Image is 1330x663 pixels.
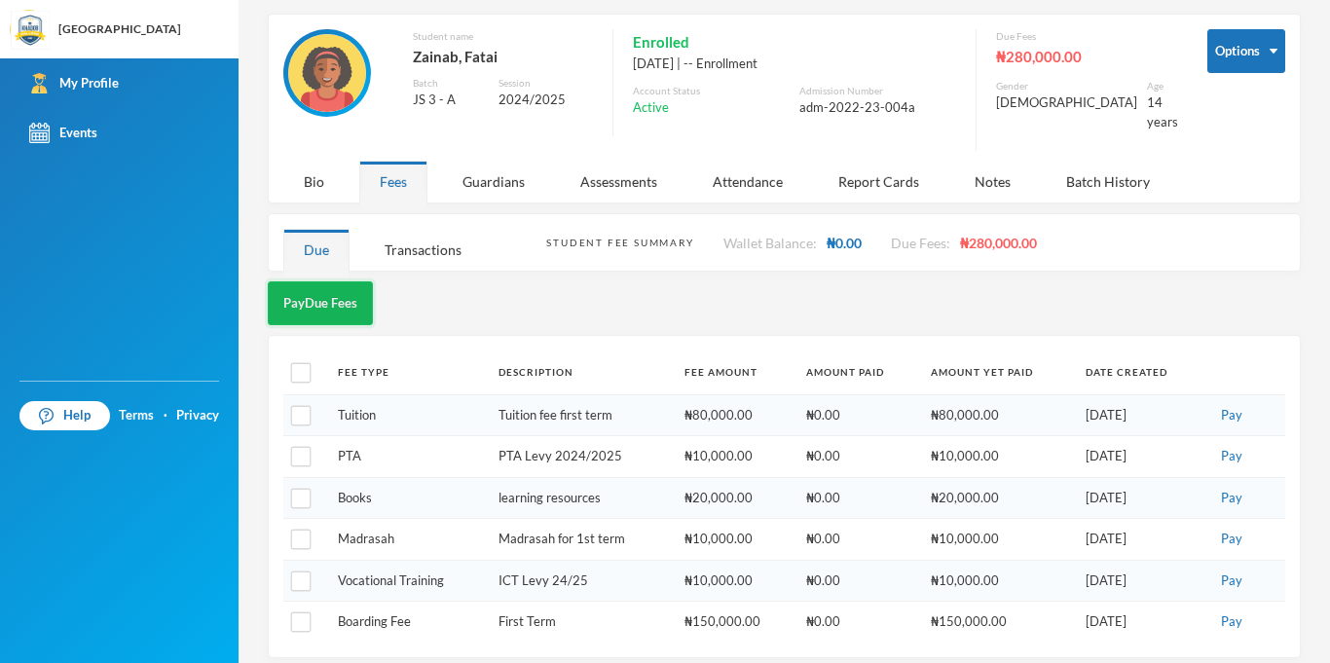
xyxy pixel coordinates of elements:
[119,406,154,425] a: Terms
[283,229,350,271] div: Due
[633,55,956,74] div: [DATE] | -- Enrollment
[489,394,676,436] td: Tuition fee first term
[796,350,921,394] th: Amount Paid
[413,91,483,110] div: JS 3 - A
[921,394,1077,436] td: ₦80,000.00
[891,235,950,251] span: Due Fees:
[283,161,345,203] div: Bio
[359,161,427,203] div: Fees
[996,79,1137,93] div: Gender
[1215,529,1248,550] button: Pay
[1076,519,1205,561] td: [DATE]
[633,98,669,118] span: Active
[442,161,545,203] div: Guardians
[328,436,489,478] td: PTA
[489,350,676,394] th: Description
[799,98,956,118] div: adm-2022-23-004a
[921,602,1077,643] td: ₦150,000.00
[489,519,676,561] td: Madrasah for 1st term
[675,394,796,436] td: ₦80,000.00
[1215,571,1248,592] button: Pay
[560,161,678,203] div: Assessments
[1076,394,1205,436] td: [DATE]
[58,20,181,38] div: [GEOGRAPHIC_DATA]
[328,394,489,436] td: Tuition
[818,161,940,203] div: Report Cards
[1046,161,1170,203] div: Batch History
[19,401,110,430] a: Help
[413,29,593,44] div: Student name
[960,235,1037,251] span: ₦280,000.00
[1215,611,1248,633] button: Pay
[921,350,1077,394] th: Amount Yet Paid
[1076,602,1205,643] td: [DATE]
[633,84,790,98] div: Account Status
[996,93,1137,113] div: [DEMOGRAPHIC_DATA]
[489,602,676,643] td: First Term
[796,560,921,602] td: ₦0.00
[921,519,1077,561] td: ₦10,000.00
[1076,477,1205,519] td: [DATE]
[723,235,817,251] span: Wallet Balance:
[288,34,366,112] img: STUDENT
[827,235,862,251] span: ₦0.00
[675,477,796,519] td: ₦20,000.00
[268,281,373,325] button: PayDue Fees
[1076,350,1205,394] th: Date Created
[328,350,489,394] th: Fee Type
[796,477,921,519] td: ₦0.00
[675,560,796,602] td: ₦10,000.00
[796,602,921,643] td: ₦0.00
[328,477,489,519] td: Books
[1147,79,1178,93] div: Age
[996,29,1178,44] div: Due Fees
[328,602,489,643] td: Boarding Fee
[489,436,676,478] td: PTA Levy 2024/2025
[499,91,593,110] div: 2024/2025
[328,560,489,602] td: Vocational Training
[29,123,97,143] div: Events
[921,436,1077,478] td: ₦10,000.00
[921,560,1077,602] td: ₦10,000.00
[364,229,482,271] div: Transactions
[921,477,1077,519] td: ₦20,000.00
[1215,405,1248,426] button: Pay
[675,602,796,643] td: ₦150,000.00
[675,436,796,478] td: ₦10,000.00
[413,76,483,91] div: Batch
[413,44,593,69] div: Zainab, Fatai
[489,560,676,602] td: ICT Levy 24/25
[1215,446,1248,467] button: Pay
[1076,560,1205,602] td: [DATE]
[692,161,803,203] div: Attendance
[1076,436,1205,478] td: [DATE]
[546,236,693,250] div: Student Fee Summary
[1215,488,1248,509] button: Pay
[675,350,796,394] th: Fee Amount
[328,519,489,561] td: Madrasah
[954,161,1031,203] div: Notes
[29,73,119,93] div: My Profile
[176,406,219,425] a: Privacy
[164,406,167,425] div: ·
[796,394,921,436] td: ₦0.00
[675,519,796,561] td: ₦10,000.00
[796,519,921,561] td: ₦0.00
[1207,29,1285,73] button: Options
[633,29,689,55] span: Enrolled
[1147,93,1178,131] div: 14 years
[499,76,593,91] div: Session
[799,84,956,98] div: Admission Number
[996,44,1178,69] div: ₦280,000.00
[796,436,921,478] td: ₦0.00
[11,11,50,50] img: logo
[489,477,676,519] td: learning resources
